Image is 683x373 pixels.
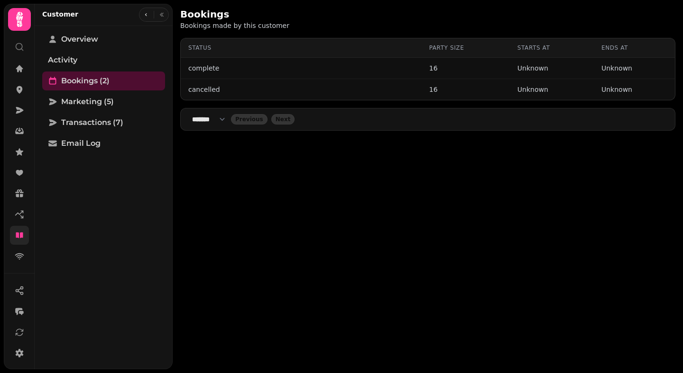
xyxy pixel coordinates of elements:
[231,114,268,124] button: back
[35,26,173,369] nav: Tabs
[180,108,675,131] nav: Pagination
[42,51,165,70] a: Activity
[61,117,123,128] span: Transactions (7)
[188,85,414,94] div: cancelled
[180,8,362,21] h2: Bookings
[235,116,263,122] span: Previous
[61,75,110,87] span: Bookings (2)
[601,63,667,73] div: Unknown
[61,96,114,107] span: Marketing (5)
[188,44,414,52] div: Status
[517,44,586,52] div: Starts at
[276,116,291,122] span: Next
[42,71,165,90] a: Bookings (2)
[271,114,295,124] button: next
[601,85,667,94] div: Unknown
[42,134,165,153] a: Email Log
[188,63,414,73] div: complete
[61,34,98,45] span: Overview
[429,63,502,73] div: 16
[517,85,586,94] div: Unknown
[42,92,165,111] a: Marketing (5)
[517,63,586,73] div: Unknown
[601,44,667,52] div: Ends at
[42,30,165,49] a: Overview
[48,54,77,66] span: Activity
[61,138,101,149] span: Email Log
[180,21,423,30] p: Bookings made by this customer
[42,9,78,19] h2: Customer
[42,113,165,132] a: Transactions (7)
[429,44,502,52] div: Party size
[429,85,502,94] div: 16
